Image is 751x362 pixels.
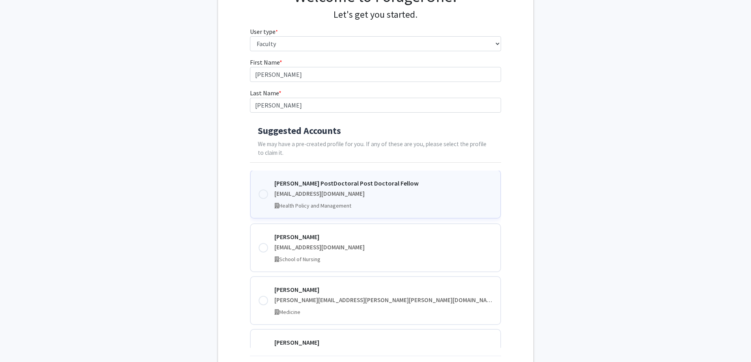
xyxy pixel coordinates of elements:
div: [PERSON_NAME] [274,232,492,241]
span: School of Nursing [279,256,321,263]
span: First Name [250,58,280,66]
div: [EMAIL_ADDRESS][DOMAIN_NAME] [274,243,492,252]
span: Last Name [250,89,279,97]
div: [EMAIL_ADDRESS][DOMAIN_NAME] [274,189,492,199]
span: Health Policy and Management [279,202,351,209]
div: [PERSON_NAME] PostDoctoral Post Doctoral Fellow [274,178,492,188]
div: [PERSON_NAME][EMAIL_ADDRESS][PERSON_NAME][PERSON_NAME][DOMAIN_NAME] [274,296,492,305]
h4: Suggested Accounts [258,125,493,137]
div: [PERSON_NAME] [274,338,492,347]
span: Medicine [279,308,300,316]
p: We may have a pre-created profile for you. If any of these are you, please select the profile to ... [258,140,493,158]
div: [PERSON_NAME] [274,285,492,294]
iframe: Chat [6,327,34,356]
label: User type [250,27,278,36]
h4: Let's get you started. [250,9,501,20]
